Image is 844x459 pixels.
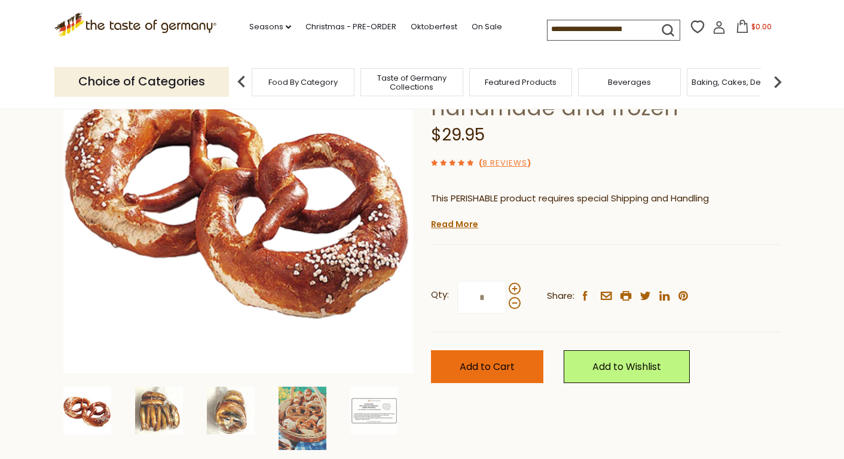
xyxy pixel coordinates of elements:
[431,191,781,206] p: This PERISHABLE product requires special Shipping and Handling
[431,41,781,121] h1: The Taste of Germany Bavarian Soft Pretzels, 4oz., 10 pc., handmade and frozen
[547,289,574,304] span: Share:
[766,70,790,94] img: next arrow
[472,20,502,33] a: On Sale
[564,350,690,383] a: Add to Wishlist
[364,74,460,91] a: Taste of Germany Collections
[482,157,527,170] a: 8 Reviews
[431,123,485,146] span: $29.95
[751,22,772,32] span: $0.00
[268,78,338,87] a: Food By Category
[54,67,229,96] p: Choice of Categories
[479,157,531,169] span: ( )
[230,70,253,94] img: previous arrow
[135,387,183,434] img: The Taste of Germany Bavarian Soft Pretzels, 4oz., 10 pc., handmade and frozen
[457,281,506,314] input: Qty:
[485,78,556,87] a: Featured Products
[279,387,326,450] img: Handmade Fresh Bavarian Beer Garden Pretzels
[431,350,543,383] button: Add to Cart
[728,20,779,38] button: $0.00
[431,218,478,230] a: Read More
[63,23,413,373] img: The Taste of Germany Bavarian Soft Pretzels, 4oz., 10 pc., handmade and frozen
[608,78,651,87] a: Beverages
[431,287,449,302] strong: Qty:
[63,387,111,434] img: The Taste of Germany Bavarian Soft Pretzels, 4oz., 10 pc., handmade and frozen
[411,20,457,33] a: Oktoberfest
[460,360,515,374] span: Add to Cart
[442,215,781,230] li: We will ship this product in heat-protective packaging and ice.
[207,387,255,434] img: The Taste of Germany Bavarian Soft Pretzels, 4oz., 10 pc., handmade and frozen
[249,20,291,33] a: Seasons
[350,387,398,434] img: The Taste of Germany Bavarian Soft Pretzels, 4oz., 10 pc., handmade and frozen
[305,20,396,33] a: Christmas - PRE-ORDER
[692,78,784,87] a: Baking, Cakes, Desserts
